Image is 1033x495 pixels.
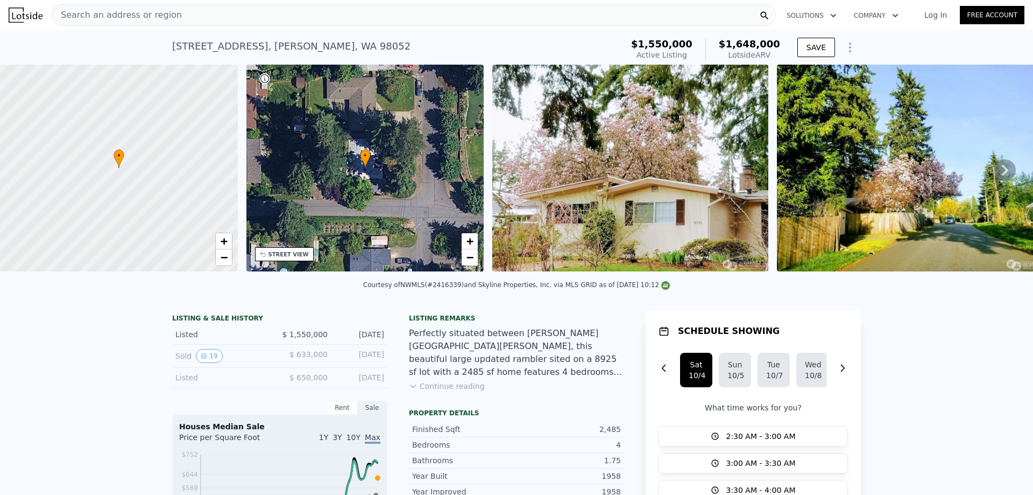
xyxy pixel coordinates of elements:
tspan: $752 [181,451,198,458]
span: $1,648,000 [719,38,780,50]
button: Show Options [839,37,861,58]
div: Sat [689,359,704,370]
div: Price per Square Foot [179,432,280,449]
img: Lotside [9,8,43,23]
span: $ 650,000 [289,373,328,382]
span: − [466,250,473,264]
div: 4 [516,440,621,450]
button: Solutions [778,6,845,25]
div: Houses Median Sale [179,421,380,432]
div: Finished Sqft [412,424,516,435]
a: Free Account [960,6,1024,24]
img: Sale: 167346869 Parcel: 97671874 [492,65,768,271]
span: − [220,250,227,264]
span: Active Listing [636,51,687,59]
span: $ 633,000 [289,350,328,359]
div: Perfectly situated between [PERSON_NAME][GEOGRAPHIC_DATA][PERSON_NAME], this beautiful large upda... [409,327,624,379]
div: Courtesy of NWMLS (#2416339) and Skyline Properties, Inc. via MLS GRID as of [DATE] 10:12 [363,281,670,289]
button: 2:30 AM - 3:00 AM [659,426,848,447]
div: Year Built [412,471,516,482]
span: 3Y [332,433,342,442]
span: $1,550,000 [631,38,692,50]
div: 2,485 [516,424,621,435]
button: Wed10/8 [796,353,829,387]
button: Company [845,6,907,25]
span: 2:30 AM - 3:00 AM [726,431,795,442]
div: Bedrooms [412,440,516,450]
button: Continue reading [409,381,485,392]
span: 3:00 AM - 3:30 AM [726,458,795,469]
div: [STREET_ADDRESS] , [PERSON_NAME] , WA 98052 [172,39,411,54]
div: Tue [766,359,781,370]
button: 3:00 AM - 3:30 AM [659,453,848,473]
span: Search an address or region [52,9,182,22]
div: 10/5 [727,370,742,381]
tspan: $569 [181,484,198,492]
a: Zoom out [216,249,232,266]
div: Listed [175,329,271,340]
button: Sat10/4 [680,353,712,387]
div: 1958 [516,471,621,482]
a: Zoom out [462,249,478,266]
p: What time works for you? [659,402,848,413]
div: [DATE] [336,372,384,383]
div: 10/4 [689,370,704,381]
div: Bathrooms [412,455,516,466]
span: $ 1,550,000 [282,330,328,339]
div: [DATE] [336,349,384,363]
div: Wed [805,359,820,370]
div: 10/8 [805,370,820,381]
span: Max [365,433,380,444]
span: 10Y [346,433,360,442]
button: Sun10/5 [719,353,751,387]
span: • [114,151,124,161]
span: • [360,151,371,161]
div: LISTING & SALE HISTORY [172,314,387,325]
div: Sold [175,349,271,363]
button: Tue10/7 [758,353,790,387]
div: Sun [727,359,742,370]
a: Log In [911,10,960,20]
div: • [114,149,124,168]
img: NWMLS Logo [661,281,670,290]
div: Rent [327,401,357,415]
span: + [220,234,227,248]
div: [DATE] [336,329,384,340]
div: 10/7 [766,370,781,381]
div: Sale [357,401,387,415]
span: 1Y [319,433,328,442]
div: Lotside ARV [719,50,780,60]
div: Property details [409,409,624,417]
div: STREET VIEW [268,250,309,259]
h1: SCHEDULE SHOWING [678,325,780,338]
div: Listed [175,372,271,383]
tspan: $644 [181,471,198,478]
div: • [360,149,371,168]
a: Zoom in [462,233,478,249]
button: View historical data [196,349,222,363]
span: + [466,234,473,248]
div: 1.75 [516,455,621,466]
div: Listing remarks [409,314,624,323]
button: SAVE [797,38,835,57]
a: Zoom in [216,233,232,249]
